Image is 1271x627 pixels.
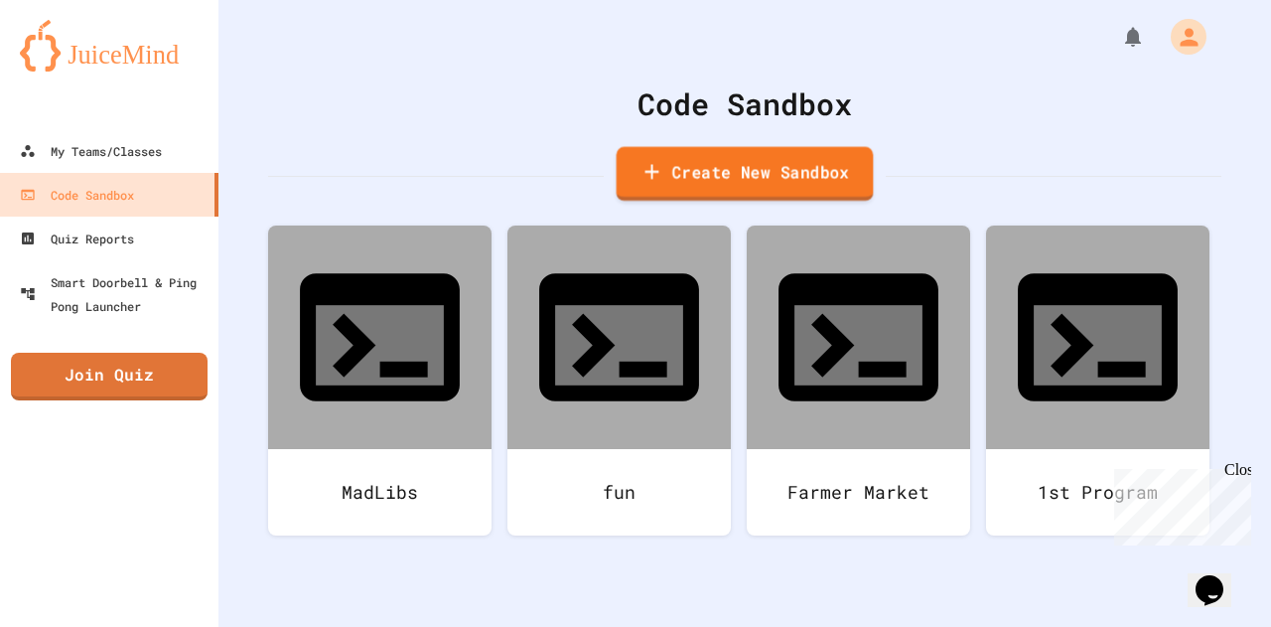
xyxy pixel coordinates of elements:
[11,353,208,400] a: Join Quiz
[1084,20,1150,54] div: My Notifications
[747,226,970,536] a: Farmer Market
[986,226,1209,536] a: 1st Program
[8,8,137,126] div: Chat with us now!Close
[268,449,492,536] div: MadLibs
[1188,548,1251,607] iframe: chat widget
[20,227,134,250] div: Quiz Reports
[20,20,199,72] img: logo-orange.svg
[20,270,211,318] div: Smart Doorbell & Ping Pong Launcher
[1106,461,1251,546] iframe: chat widget
[268,226,492,536] a: MadLibs
[986,449,1209,536] div: 1st Program
[617,147,874,202] a: Create New Sandbox
[268,81,1221,126] div: Code Sandbox
[20,183,134,207] div: Code Sandbox
[747,449,970,536] div: Farmer Market
[20,139,162,163] div: My Teams/Classes
[507,449,731,536] div: fun
[1150,14,1211,60] div: My Account
[507,226,731,536] a: fun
